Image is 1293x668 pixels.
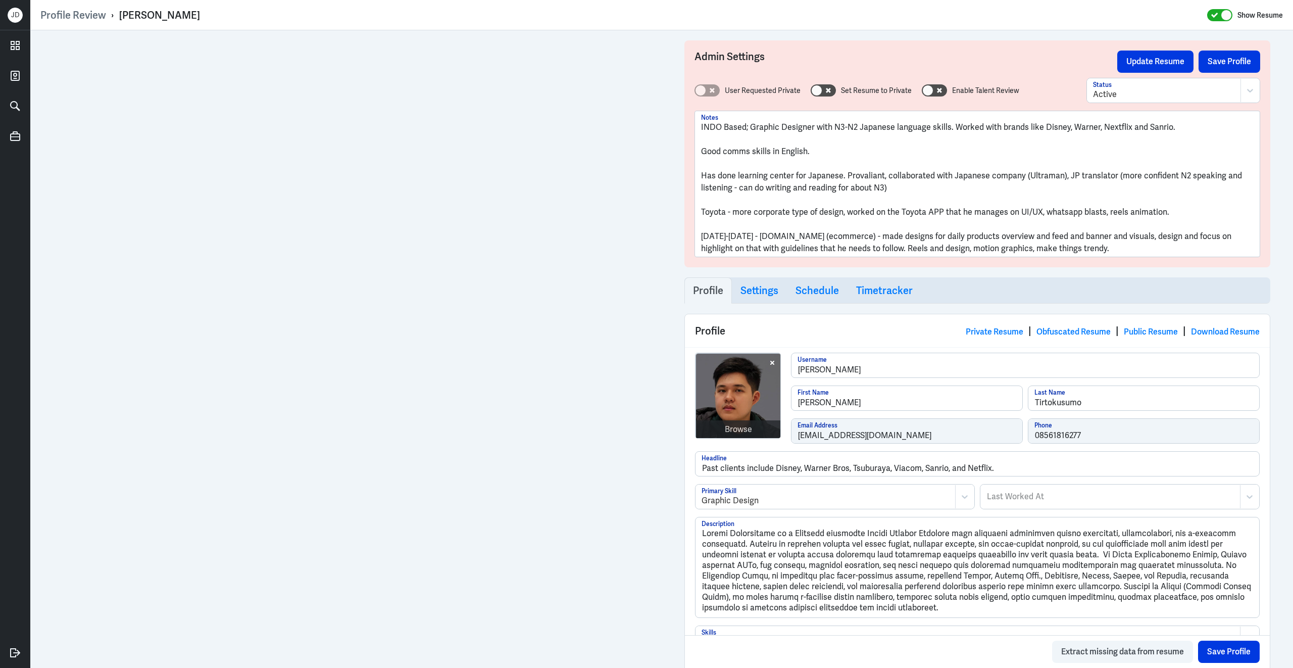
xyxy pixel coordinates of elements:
a: Private Resume [966,326,1023,337]
h3: Profile [693,284,723,297]
p: Good comms skills in English. [701,146,1254,158]
iframe: https://ppcdn.hiredigital.com/register/d9df51c0/resumes/583735480/Jeremy_Tirtokusumo_Graphic_Desi... [53,40,639,658]
div: [PERSON_NAME] [119,9,200,22]
p: [DATE]-[DATE] - [DOMAIN_NAME] (ecommerce) - made designs for daily products overview and feed and... [701,230,1254,255]
label: Enable Talent Review [952,85,1019,96]
h3: Timetracker [856,284,913,297]
p: › [106,9,119,22]
button: Update Resume [1117,51,1193,73]
h3: Settings [740,284,778,297]
input: Username [791,353,1259,377]
label: User Requested Private [725,85,801,96]
a: Profile Review [40,9,106,22]
h3: Admin Settings [694,51,1117,73]
button: Extract missing data from resume [1052,641,1193,663]
button: Save Profile [1199,51,1260,73]
button: Save Profile [1198,641,1260,663]
h3: Schedule [795,284,839,297]
input: Headline [695,452,1259,476]
div: | | | [966,323,1260,339]
input: First Name [791,386,1022,410]
img: Screenshot_2025-09-24_at_11.26.02.jpg [696,354,781,439]
p: Has done learning center for Japanese. Provaliant, collaborated with Japanese company (Ultraman),... [701,170,1254,194]
div: J D [8,8,23,23]
p: INDO Based; Graphic Designer with N3-N2 Japanese language skills. Worked with brands like Disney,... [701,121,1254,133]
p: Toyota - more corporate type of design, worked on the Toyota APP that he manages on UI/UX, whatsa... [701,206,1254,218]
label: Show Resume [1237,9,1283,22]
label: Set Resume to Private [841,85,912,96]
a: Download Resume [1191,326,1260,337]
a: Obfuscated Resume [1036,326,1111,337]
input: Last Name [1028,386,1259,410]
div: Browse [725,423,752,436]
a: Public Resume [1124,326,1178,337]
textarea: Loremi Dolorsitame co a Elitsedd eiusmodte Incidi Utlabor Etdolore magn aliquaeni adminimven quis... [695,517,1259,617]
input: Email Address [791,419,1022,443]
div: Profile [685,314,1270,347]
input: Phone [1028,419,1259,443]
